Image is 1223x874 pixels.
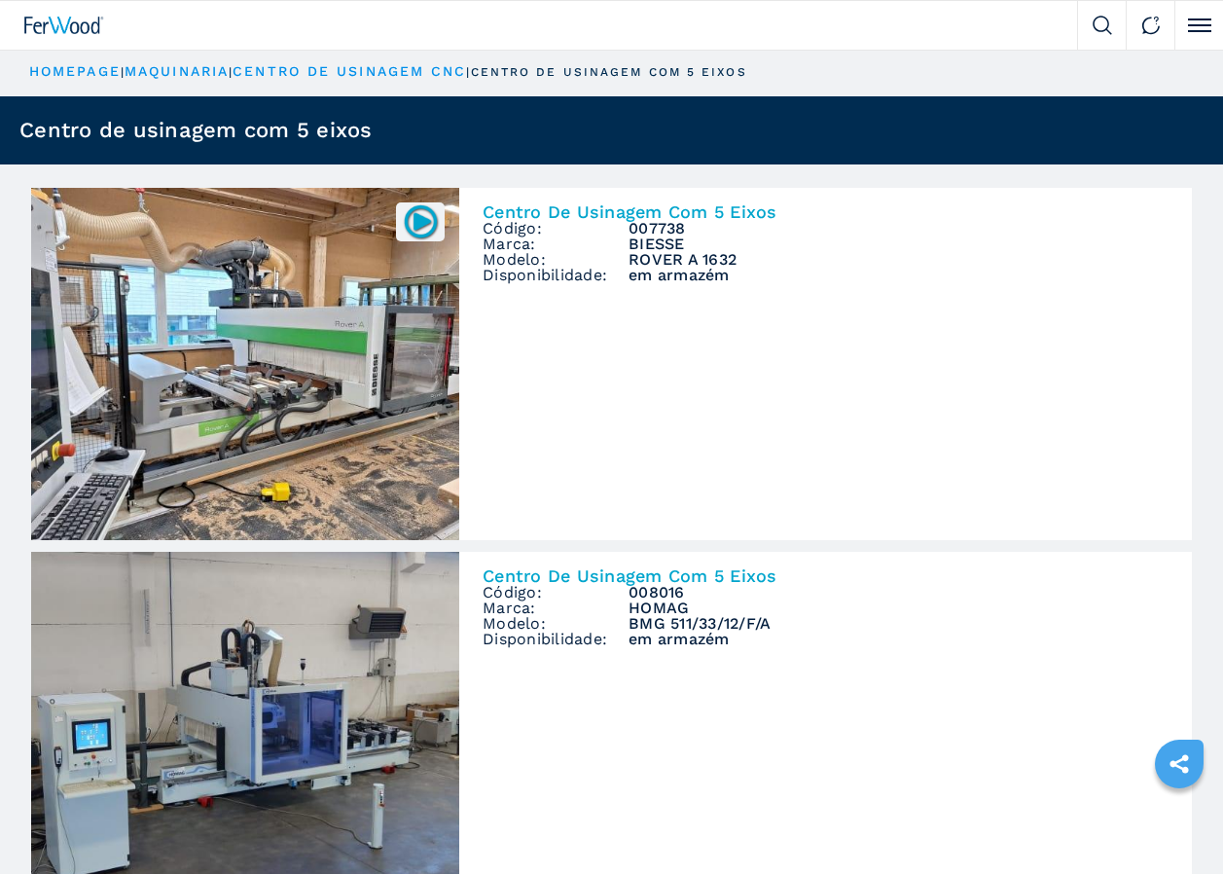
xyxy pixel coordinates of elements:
span: Disponibilidade: [483,632,629,647]
span: Modelo: [483,252,629,268]
h3: 007738 [629,221,1169,237]
span: Disponibilidade: [483,268,629,283]
span: Modelo: [483,616,629,632]
h3: HOMAG [629,601,1169,616]
iframe: Chat [1140,786,1208,859]
h3: ROVER A 1632 [629,252,1169,268]
h3: BIESSE [629,237,1169,252]
span: em armazém [629,268,1169,283]
a: Centro De Usinagem Com 5 Eixos BIESSE ROVER A 1632007738Centro De Usinagem Com 5 EixosCódigo:0077... [31,188,1192,540]
span: Marca: [483,601,629,616]
h2: Centro De Usinagem Com 5 Eixos [483,567,1169,585]
h3: 008016 [629,585,1169,601]
img: Search [1093,16,1112,35]
h3: BMG 511/33/12/F/A [629,616,1169,632]
span: Marca: [483,237,629,252]
img: 007738 [402,202,440,240]
p: centro de usinagem com 5 eixos [471,64,747,81]
h2: Centro De Usinagem Com 5 Eixos [483,203,1169,221]
span: | [466,65,470,79]
span: Código: [483,585,629,601]
img: Centro De Usinagem Com 5 Eixos BIESSE ROVER A 1632 [31,188,459,540]
span: em armazém [629,632,1169,647]
a: centro de usinagem cnc [233,63,466,79]
img: Ferwood [24,17,104,34]
a: maquinaria [125,63,229,79]
h1: Centro de usinagem com 5 eixos [19,120,373,141]
span: | [121,65,125,79]
span: Código: [483,221,629,237]
a: sharethis [1155,740,1204,788]
a: HOMEPAGE [29,63,121,79]
button: Click to toggle menu [1174,1,1223,50]
img: Contact us [1141,16,1161,35]
span: | [229,65,233,79]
